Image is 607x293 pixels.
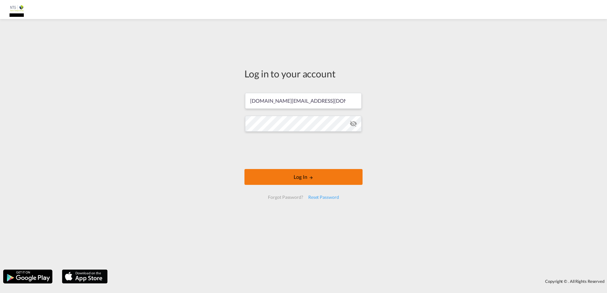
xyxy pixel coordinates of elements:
[245,93,362,109] input: Enter email/phone number
[61,269,108,284] img: apple.png
[350,120,357,127] md-icon: icon-eye-off
[3,269,53,284] img: google.png
[255,138,352,163] iframe: reCAPTCHA
[111,276,607,287] div: Copyright © . All Rights Reserved
[265,192,305,203] div: Forgot Password?
[10,3,24,17] img: b7b96920c17411eca9de8ddf9a75f21b.JPG
[244,67,363,80] div: Log in to your account
[306,192,342,203] div: Reset Password
[244,169,363,185] button: LOGIN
